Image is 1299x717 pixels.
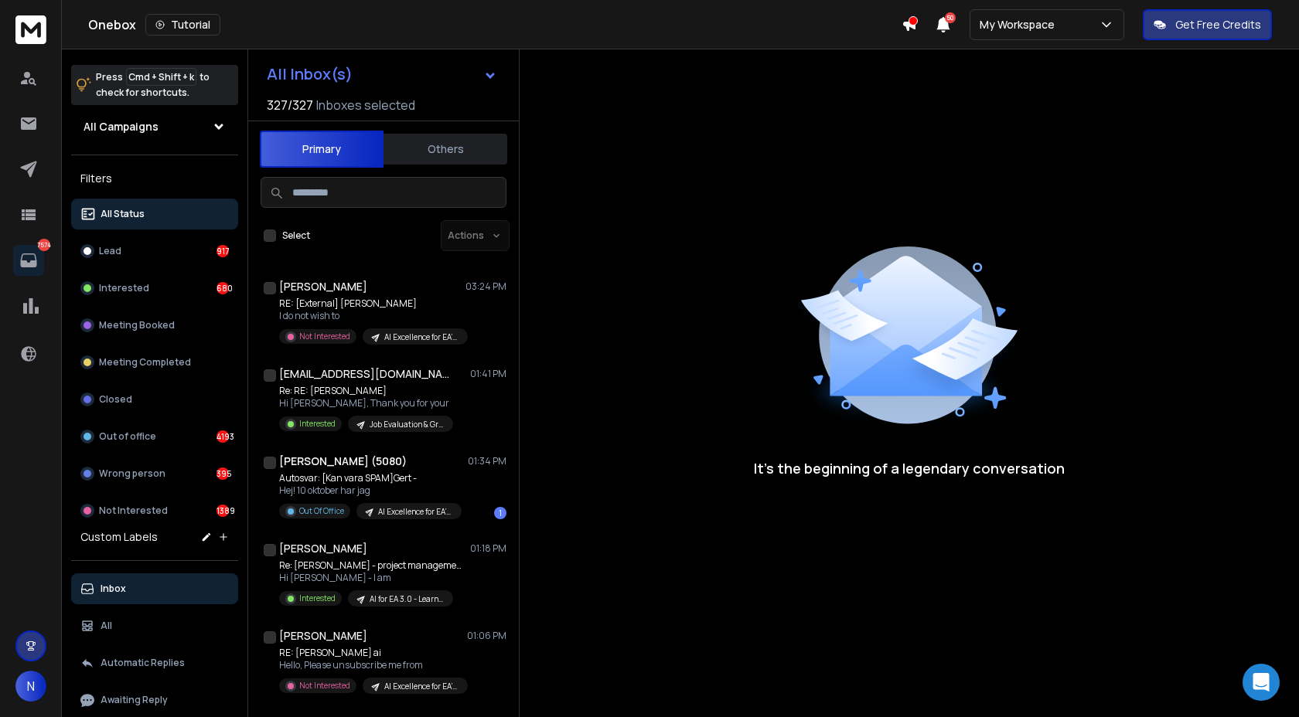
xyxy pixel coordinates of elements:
p: Interested [299,418,336,430]
button: Tutorial [145,14,220,36]
p: Press to check for shortcuts. [96,70,210,100]
div: 395 [216,467,229,480]
button: Wrong person395 [71,458,238,489]
p: 01:06 PM [467,630,506,642]
button: Others [384,132,507,166]
p: Hi [PERSON_NAME], Thank you for your [279,397,453,409]
h1: [PERSON_NAME] (5080) [279,454,407,469]
p: Closed [99,393,132,406]
div: 1 [494,507,506,519]
p: Interested [299,593,336,604]
p: All Status [101,208,145,220]
p: Job Evaluation & Grades 3.0 - Keynotive [370,419,444,430]
p: Not Interested [99,505,168,517]
button: Lead917 [71,236,238,267]
p: Wrong person [99,467,165,480]
button: Closed [71,384,238,415]
div: Onebox [88,14,902,36]
button: All Campaigns [71,111,238,142]
p: RE: [External] [PERSON_NAME] [279,297,465,310]
p: All [101,620,112,632]
p: Hello, Please unsubscribe me from [279,659,465,671]
p: It’s the beginning of a legendary conversation [754,457,1065,479]
p: AI Excellence for EA's - Keynotive [384,681,459,692]
p: Meeting Completed [99,356,191,369]
p: Hej! 10 oktober har jag [279,484,462,497]
button: N [15,671,46,702]
button: Meeting Completed [71,347,238,378]
span: 50 [945,12,956,23]
p: Get Free Credits [1175,17,1261,32]
button: All [71,610,238,641]
div: 680 [216,282,229,294]
p: 7574 [38,239,50,251]
p: Not Interested [299,680,350,692]
p: AI Excellence for EA's - Keynotive [384,331,459,343]
p: My Workspace [980,17,1061,32]
h1: [EMAIL_ADDRESS][DOMAIN_NAME] [279,366,449,382]
h3: Filters [71,168,238,189]
p: Re: RE: [PERSON_NAME] [279,385,453,397]
h1: All Campaigns [84,119,159,134]
button: Out of office4193 [71,421,238,452]
p: Awaiting Reply [101,694,168,706]
button: Not Interested1389 [71,495,238,526]
p: Interested [99,282,149,294]
p: Out Of Office [299,505,344,517]
p: Lead [99,245,121,257]
div: Open Intercom Messenger [1243,664,1280,701]
p: Out of office [99,430,156,443]
button: All Inbox(s) [254,59,510,90]
div: 4193 [216,430,229,443]
p: AI Excellence for EA's - Keynotive [378,506,452,518]
h3: Inboxes selected [316,96,415,114]
h1: [PERSON_NAME] [279,628,367,644]
h1: [PERSON_NAME] [279,541,367,556]
p: 03:24 PM [465,280,506,293]
button: Get Free Credits [1143,9,1272,40]
button: Automatic Replies [71,647,238,678]
p: Not Interested [299,331,350,342]
div: 917 [216,245,229,257]
h1: [PERSON_NAME] [279,279,367,294]
p: I do not wish to [279,310,465,322]
p: 01:34 PM [468,455,506,467]
p: 01:18 PM [470,542,506,555]
a: 7574 [13,245,44,276]
label: Select [282,229,310,242]
button: Meeting Booked [71,310,238,341]
p: Autosvar: [Kan vara SPAM]Gert - [279,472,462,484]
span: Cmd + Shift + k [126,68,196,86]
p: Inbox [101,583,126,595]
button: Primary [260,131,384,168]
p: RE: [PERSON_NAME] ai [279,647,465,659]
div: 1389 [216,505,229,517]
p: 01:41 PM [470,368,506,380]
h3: Custom Labels [80,529,158,545]
h1: All Inbox(s) [267,66,353,82]
button: All Status [71,199,238,229]
p: Meeting Booked [99,319,175,331]
span: 327 / 327 [267,96,313,114]
button: Awaiting Reply [71,685,238,715]
p: Hi [PERSON_NAME] - I am [279,572,465,584]
button: Inbox [71,573,238,604]
p: AI for EA 3.0 - Learnova [370,593,444,605]
p: Re: [PERSON_NAME] - project management [279,559,465,572]
button: Interested680 [71,273,238,304]
p: Automatic Replies [101,657,185,669]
